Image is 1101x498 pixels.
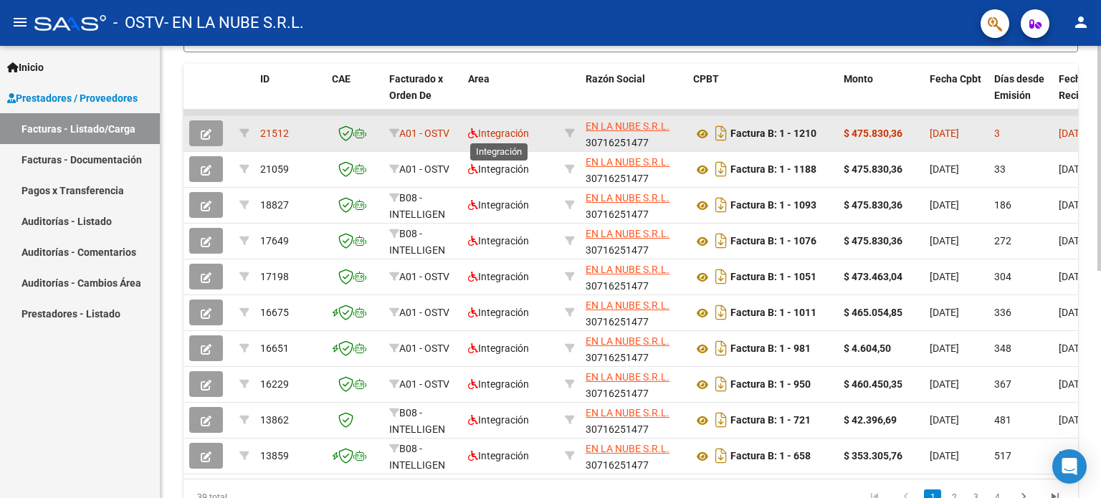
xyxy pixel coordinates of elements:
span: Integración [468,343,529,354]
span: 517 [994,450,1011,461]
span: [DATE] [930,199,959,211]
i: Descargar documento [712,444,730,467]
span: Area [468,73,490,85]
span: Prestadores / Proveedores [7,90,138,106]
span: [DATE] [1059,343,1088,354]
datatable-header-cell: Razón Social [580,64,687,127]
span: B08 - INTELLIGEN MEDICAL [389,192,445,236]
span: [DATE] [1059,414,1088,426]
span: EN LA NUBE S.R.L. [586,300,669,311]
span: B08 - INTELLIGEN MEDICAL [389,407,445,451]
span: 367 [994,378,1011,390]
span: Integración [468,163,529,175]
span: B08 - INTELLIGEN MEDICAL [389,228,445,272]
span: [DATE] [930,414,959,426]
span: [DATE] [930,450,959,461]
i: Descargar documento [712,373,730,396]
div: 30716251477 [586,297,682,327]
span: EN LA NUBE S.R.L. [586,264,669,275]
div: 30716251477 [586,405,682,435]
span: Fecha Cpbt [930,73,981,85]
strong: Factura B: 1 - 1076 [730,236,816,247]
mat-icon: menu [11,14,29,31]
span: [DATE] [1059,307,1088,318]
span: Monto [844,73,873,85]
span: 186 [994,199,1011,211]
strong: $ 465.054,85 [844,307,902,318]
span: EN LA NUBE S.R.L. [586,120,669,132]
span: Integración [468,271,529,282]
span: 13862 [260,414,289,426]
span: EN LA NUBE S.R.L. [586,156,669,168]
span: 33 [994,163,1006,175]
span: 21512 [260,128,289,139]
span: [DATE] [930,235,959,246]
span: EN LA NUBE S.R.L. [586,443,669,454]
span: Integración [468,450,529,461]
span: [DATE] [1059,235,1088,246]
span: 16651 [260,343,289,354]
strong: Factura B: 1 - 981 [730,343,811,355]
span: 16675 [260,307,289,318]
i: Descargar documento [712,265,730,288]
span: CAE [332,73,351,85]
strong: $ 473.463,04 [844,271,902,282]
div: 30716251477 [586,333,682,363]
strong: Factura B: 1 - 1210 [730,128,816,140]
i: Descargar documento [712,122,730,145]
span: Días desde Emisión [994,73,1044,101]
i: Descargar documento [712,193,730,216]
span: EN LA NUBE S.R.L. [586,335,669,347]
span: [DATE] [1059,199,1088,211]
span: 17198 [260,271,289,282]
datatable-header-cell: Area [462,64,559,127]
span: Integración [468,128,529,139]
span: [DATE] [930,271,959,282]
span: [DATE] [1059,128,1088,139]
strong: $ 475.830,36 [844,128,902,139]
span: A01 - OSTV [399,343,449,354]
datatable-header-cell: Días desde Emisión [988,64,1053,127]
span: [DATE] [1059,378,1088,390]
span: Integración [468,414,529,426]
datatable-header-cell: Facturado x Orden De [383,64,462,127]
span: 3 [994,128,1000,139]
span: Fecha Recibido [1059,73,1099,101]
div: 30716251477 [586,441,682,471]
strong: Factura B: 1 - 1051 [730,272,816,283]
strong: Factura B: 1 - 721 [730,415,811,426]
span: - EN LA NUBE S.R.L. [164,7,304,39]
span: 348 [994,343,1011,354]
span: EN LA NUBE S.R.L. [586,228,669,239]
strong: Factura B: 1 - 950 [730,379,811,391]
span: 336 [994,307,1011,318]
mat-icon: person [1072,14,1090,31]
span: Inicio [7,59,44,75]
span: Facturado x Orden De [389,73,443,101]
strong: $ 460.450,35 [844,378,902,390]
span: 18827 [260,199,289,211]
div: 30716251477 [586,262,682,292]
span: [DATE] [930,307,959,318]
div: 30716251477 [586,154,682,184]
span: 13859 [260,450,289,461]
span: [DATE] [930,378,959,390]
div: 30716251477 [586,226,682,256]
strong: $ 353.305,76 [844,450,902,461]
div: Open Intercom Messenger [1052,449,1087,484]
span: A01 - OSTV [399,128,449,139]
span: [DATE] [1059,271,1088,282]
span: - OSTV [113,7,164,39]
div: 30716251477 [586,369,682,399]
span: CPBT [693,73,719,85]
span: A01 - OSTV [399,271,449,282]
span: Integración [468,378,529,390]
strong: $ 42.396,69 [844,414,897,426]
i: Descargar documento [712,158,730,181]
span: B08 - INTELLIGEN MEDICAL [389,443,445,487]
span: Integración [468,199,529,211]
span: [DATE] [930,128,959,139]
strong: Factura B: 1 - 658 [730,451,811,462]
i: Descargar documento [712,408,730,431]
span: 481 [994,414,1011,426]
